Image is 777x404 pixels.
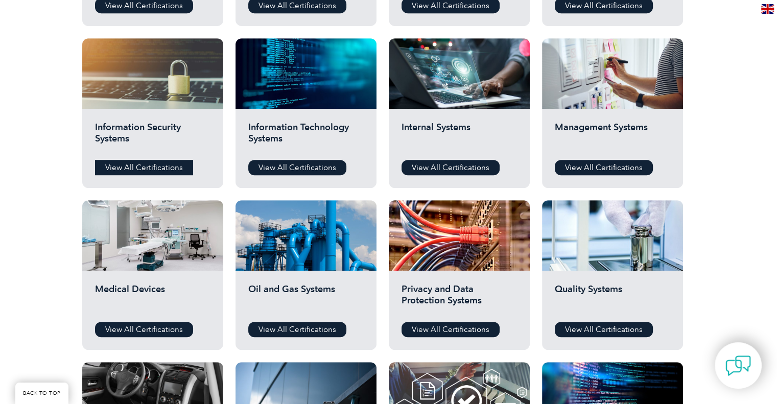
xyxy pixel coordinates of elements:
a: View All Certifications [402,160,500,175]
h2: Quality Systems [555,283,670,314]
img: contact-chat.png [725,353,751,378]
a: View All Certifications [95,160,193,175]
h2: Privacy and Data Protection Systems [402,283,517,314]
h2: Oil and Gas Systems [248,283,364,314]
a: View All Certifications [555,160,653,175]
a: BACK TO TOP [15,383,68,404]
h2: Management Systems [555,122,670,152]
img: en [761,4,774,14]
h2: Information Technology Systems [248,122,364,152]
a: View All Certifications [402,322,500,337]
h2: Medical Devices [95,283,210,314]
a: View All Certifications [555,322,653,337]
h2: Information Security Systems [95,122,210,152]
h2: Internal Systems [402,122,517,152]
a: View All Certifications [95,322,193,337]
a: View All Certifications [248,322,346,337]
a: View All Certifications [248,160,346,175]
